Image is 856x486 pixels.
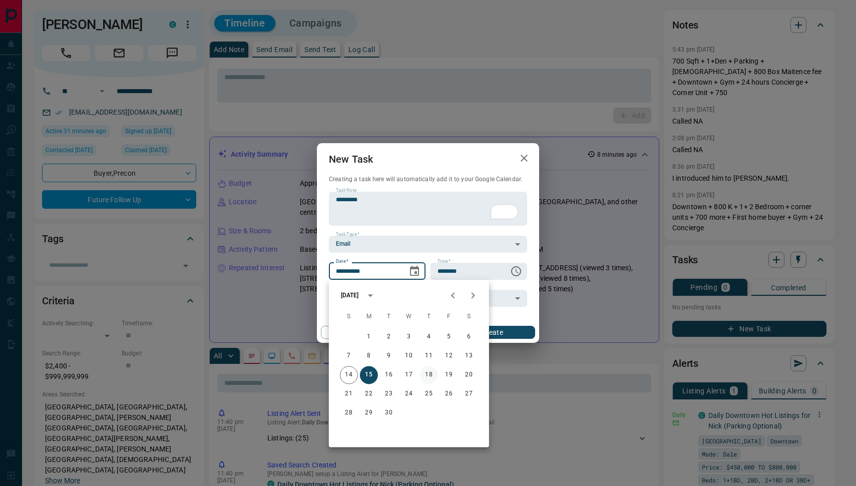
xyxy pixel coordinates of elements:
span: Tuesday [380,307,398,327]
button: 5 [440,328,458,346]
button: 26 [440,385,458,403]
button: 17 [400,366,418,384]
label: Time [438,258,451,265]
button: 30 [380,404,398,422]
button: 15 [360,366,378,384]
span: Saturday [460,307,478,327]
button: 18 [420,366,438,384]
span: Friday [440,307,458,327]
span: Wednesday [400,307,418,327]
button: 22 [360,385,378,403]
button: 8 [360,347,378,365]
button: 14 [340,366,358,384]
button: 28 [340,404,358,422]
button: 1 [360,328,378,346]
button: Choose date, selected date is Sep 15, 2025 [404,261,424,281]
span: Monday [360,307,378,327]
button: 29 [360,404,378,422]
span: Thursday [420,307,438,327]
button: 19 [440,366,458,384]
button: 3 [400,328,418,346]
button: 23 [380,385,398,403]
div: [DATE] [341,291,359,300]
h2: New Task [317,143,385,175]
button: 6 [460,328,478,346]
button: 10 [400,347,418,365]
button: 21 [340,385,358,403]
button: Create [450,326,535,339]
button: 16 [380,366,398,384]
button: Cancel [321,326,406,339]
button: 24 [400,385,418,403]
span: Sunday [340,307,358,327]
div: Email [329,236,527,253]
button: 9 [380,347,398,365]
button: 7 [340,347,358,365]
label: Task Type [336,231,359,238]
p: Creating a task here will automatically add it to your Google Calendar. [329,175,527,184]
button: Next month [463,285,483,305]
button: calendar view is open, switch to year view [362,287,379,304]
button: Previous month [443,285,463,305]
label: Date [336,258,348,265]
button: 12 [440,347,458,365]
button: 2 [380,328,398,346]
button: 13 [460,347,478,365]
button: 11 [420,347,438,365]
button: Choose time, selected time is 6:00 AM [506,261,526,281]
textarea: To enrich screen reader interactions, please activate Accessibility in Grammarly extension settings [336,196,520,221]
button: 27 [460,385,478,403]
button: 4 [420,328,438,346]
button: 25 [420,385,438,403]
button: 20 [460,366,478,384]
label: Task Note [336,187,356,194]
